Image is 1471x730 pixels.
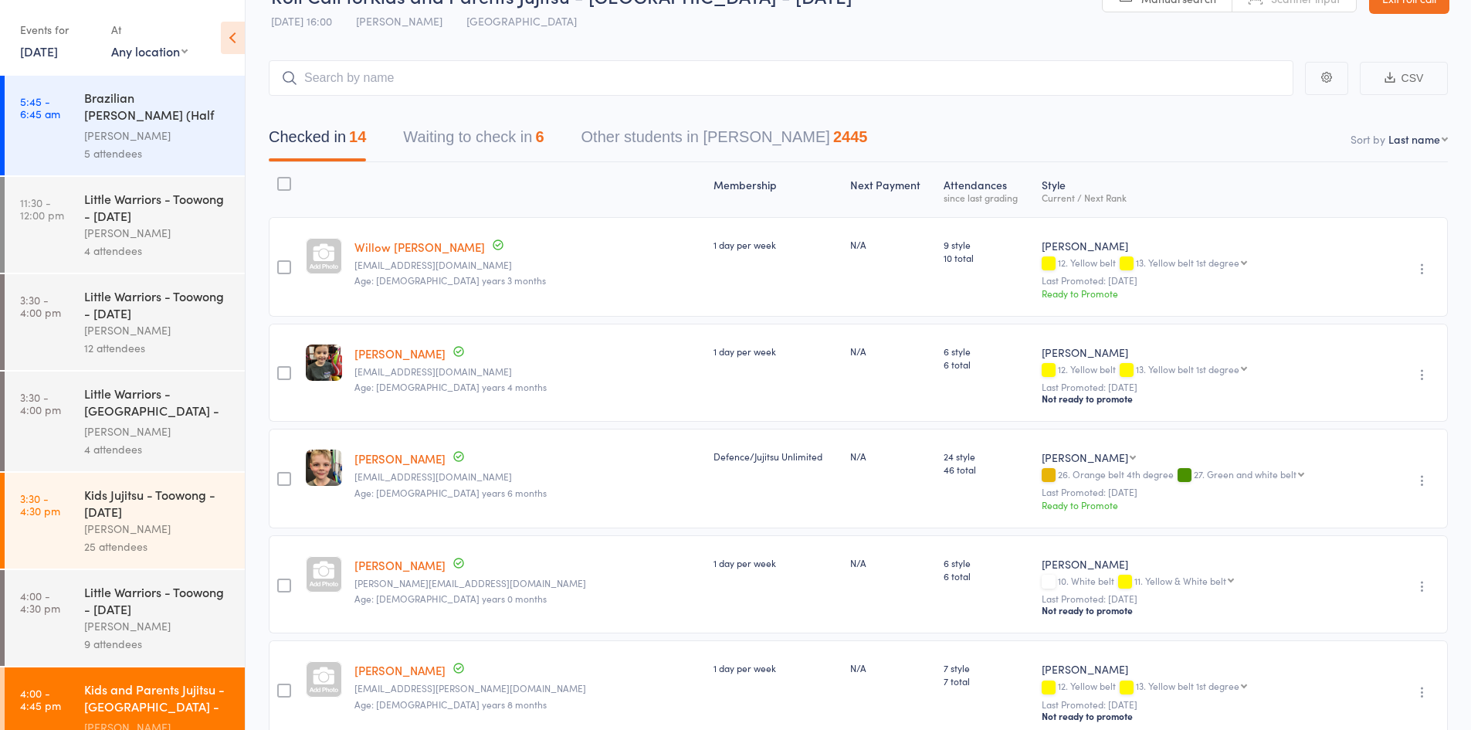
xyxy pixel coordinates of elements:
button: Other students in [PERSON_NAME]2445 [581,121,868,161]
div: 6 [535,128,544,145]
img: image1696396701.png [306,450,342,486]
div: N/A [850,238,931,251]
a: 4:00 -4:30 pmLittle Warriors - Toowong - [DATE][PERSON_NAME]9 attendees [5,570,245,666]
div: [PERSON_NAME] [1042,345,1378,360]
button: CSV [1360,62,1448,95]
div: N/A [850,450,931,463]
div: Next Payment [844,169,937,210]
time: 5:45 - 6:45 am [20,95,60,120]
div: 14 [349,128,366,145]
div: [PERSON_NAME] [1042,238,1378,253]
span: Age: [DEMOGRAPHIC_DATA] years 8 months [354,698,547,711]
a: 5:45 -6:45 amBrazilian [PERSON_NAME] (Half Guard) - Toowong - [DATE][PERSON_NAME]5 attendees [5,76,245,175]
time: 3:30 - 4:00 pm [20,294,61,318]
div: 13. Yellow belt 1st degree [1136,257,1239,267]
small: annacdowl@gmail.com [354,366,701,377]
div: Defence/Jujitsu Unlimited [713,450,838,463]
a: 3:30 -4:30 pmKids Jujitsu - Toowong - [DATE][PERSON_NAME]25 attendees [5,473,245,569]
div: Not ready to promote [1042,392,1378,405]
span: 6 style [944,345,1029,358]
span: 6 total [944,569,1029,582]
div: Any location [111,42,188,59]
small: Last Promoted: [DATE] [1042,487,1378,497]
div: Brazilian [PERSON_NAME] (Half Guard) - Toowong - [DATE] [84,89,232,127]
span: Age: [DEMOGRAPHIC_DATA] years 6 months [354,486,547,499]
a: 11:30 -12:00 pmLittle Warriors - Toowong - [DATE][PERSON_NAME]4 attendees [5,177,245,273]
div: [PERSON_NAME] [84,127,232,144]
small: Last Promoted: [DATE] [1042,699,1378,710]
div: Little Warriors - Toowong - [DATE] [84,583,232,617]
div: [PERSON_NAME] [84,617,232,635]
span: 7 total [944,674,1029,688]
div: 13. Yellow belt 1st degree [1136,681,1239,691]
div: [PERSON_NAME] [84,423,232,440]
div: Events for [20,17,96,42]
div: 12 attendees [84,339,232,357]
span: [PERSON_NAME] [356,13,442,29]
div: 27. Green and white belt [1194,469,1296,479]
div: Kids and Parents Jujitsu - [GEOGRAPHIC_DATA] - Frid... [84,681,232,718]
div: N/A [850,556,931,569]
small: Last Promoted: [DATE] [1042,382,1378,392]
time: 4:00 - 4:45 pm [20,687,61,711]
div: 4 attendees [84,440,232,458]
div: 1 day per week [713,345,838,358]
div: Atten­dances [937,169,1035,210]
div: 10. White belt [1042,576,1378,589]
div: [PERSON_NAME] [84,520,232,538]
time: 11:30 - 12:00 pm [20,196,64,221]
small: tegan.buhmann@gmail.com [354,683,701,694]
div: 9 attendees [84,635,232,653]
span: 9 style [944,238,1029,251]
div: Little Warriors - [GEOGRAPHIC_DATA] - [DATE] [84,385,232,423]
div: [PERSON_NAME] [84,224,232,242]
span: [DATE] 16:00 [271,13,332,29]
div: 12. Yellow belt [1042,681,1378,694]
div: Little Warriors - Toowong - [DATE] [84,287,232,321]
a: Willow [PERSON_NAME] [354,239,485,255]
button: Waiting to check in6 [403,121,544,161]
img: image1748651255.png [306,345,342,381]
input: Search by name [269,60,1293,96]
span: Age: [DEMOGRAPHIC_DATA] years 0 months [354,592,547,605]
span: Age: [DEMOGRAPHIC_DATA] years 4 months [354,380,547,393]
div: N/A [850,661,931,674]
time: 3:30 - 4:00 pm [20,391,61,416]
a: 3:30 -4:00 pmLittle Warriors - Toowong - [DATE][PERSON_NAME]12 attendees [5,274,245,370]
div: Ready to Promote [1042,498,1378,511]
div: 1 day per week [713,238,838,251]
small: Last Promoted: [DATE] [1042,275,1378,286]
div: Style [1035,169,1385,210]
span: Age: [DEMOGRAPHIC_DATA] years 3 months [354,273,546,287]
div: Membership [707,169,844,210]
div: 11. Yellow & White belt [1134,576,1226,586]
time: 3:30 - 4:30 pm [20,492,60,517]
div: 26. Orange belt 4th degree [1042,469,1378,482]
div: [PERSON_NAME] [1042,556,1378,572]
label: Sort by [1351,131,1385,147]
div: 4 attendees [84,242,232,260]
div: Not ready to promote [1042,710,1378,722]
div: Last name [1388,131,1440,147]
div: N/A [850,345,931,358]
div: 25 attendees [84,538,232,555]
div: 1 day per week [713,661,838,674]
small: emilyhaden88@gmail.com [354,471,701,482]
div: Kids Jujitsu - Toowong - [DATE] [84,486,232,520]
div: 12. Yellow belt [1042,364,1378,377]
span: 7 style [944,661,1029,674]
button: Checked in14 [269,121,366,161]
div: [PERSON_NAME] [84,321,232,339]
span: 10 total [944,251,1029,264]
span: 46 total [944,463,1029,476]
span: [GEOGRAPHIC_DATA] [466,13,577,29]
div: 12. Yellow belt [1042,257,1378,270]
div: [PERSON_NAME] [1042,661,1378,677]
span: 24 style [944,450,1029,463]
div: since last grading [944,192,1029,202]
div: 13. Yellow belt 1st degree [1136,364,1239,374]
div: 5 attendees [84,144,232,162]
div: Little Warriors - Toowong - [DATE] [84,190,232,224]
div: 2445 [833,128,868,145]
div: [PERSON_NAME] [1042,450,1128,465]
